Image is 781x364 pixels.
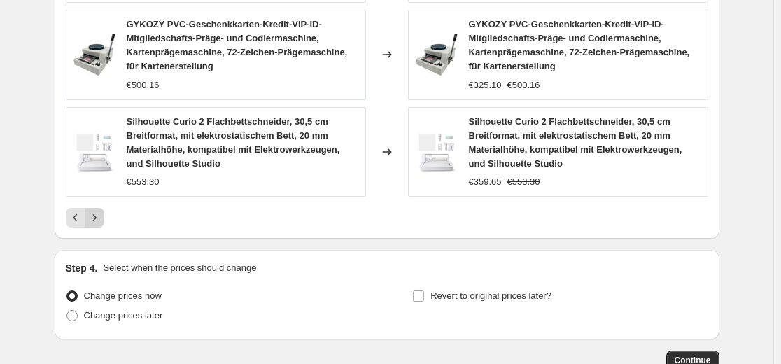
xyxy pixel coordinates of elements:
span: Revert to original prices later? [430,290,551,301]
div: €359.65 [469,175,502,189]
h2: Step 4. [66,261,98,275]
img: 41TpOMC0KQL_80x.jpg [416,34,458,76]
span: GYKOZY PVC-Geschenkkarten-Kredit-VIP-ID-Mitgliedschafts-Präge- und Codiermaschine, Kartenprägemas... [469,19,690,71]
p: Select when the prices should change [103,261,256,275]
strike: €500.16 [507,78,540,92]
img: 41TpOMC0KQL_80x.jpg [73,34,115,76]
strike: €553.30 [507,175,540,189]
button: Next [85,208,104,227]
span: Silhouette Curio 2 Flachbettschneider, 30,5 cm Breitformat, mit elektrostatischem Bett, 20 mm Mat... [127,116,340,169]
div: €325.10 [469,78,502,92]
img: 51DvK4vVc9L_80x.jpg [416,131,458,173]
img: 51DvK4vVc9L_80x.jpg [73,131,115,173]
span: GYKOZY PVC-Geschenkkarten-Kredit-VIP-ID-Mitgliedschafts-Präge- und Codiermaschine, Kartenprägemas... [127,19,348,71]
span: Change prices later [84,310,163,321]
div: €500.16 [127,78,160,92]
span: Change prices now [84,290,162,301]
nav: Pagination [66,208,104,227]
button: Previous [66,208,85,227]
div: €553.30 [127,175,160,189]
span: Silhouette Curio 2 Flachbettschneider, 30,5 cm Breitformat, mit elektrostatischem Bett, 20 mm Mat... [469,116,682,169]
